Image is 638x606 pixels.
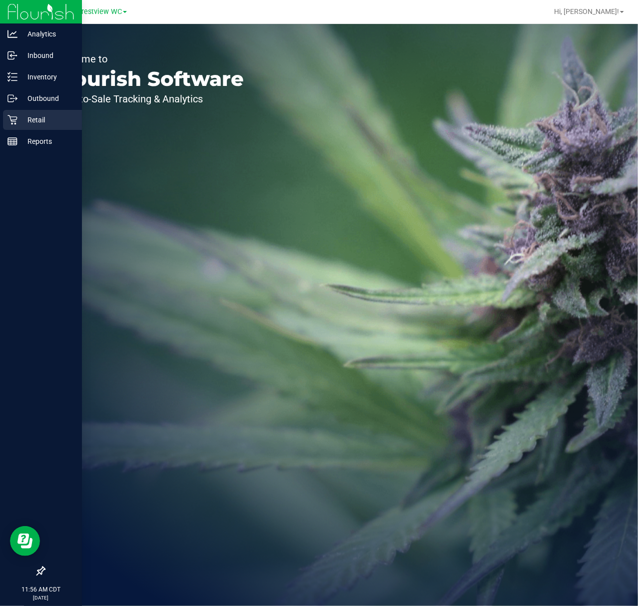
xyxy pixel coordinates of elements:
p: Reports [17,135,77,147]
p: Flourish Software [54,69,244,89]
p: Seed-to-Sale Tracking & Analytics [54,94,244,104]
inline-svg: Retail [7,115,17,125]
p: Analytics [17,28,77,40]
p: Retail [17,114,77,126]
inline-svg: Outbound [7,93,17,103]
p: Outbound [17,92,77,104]
p: [DATE] [4,594,77,602]
inline-svg: Inbound [7,50,17,60]
iframe: Resource center [10,526,40,556]
p: Inventory [17,71,77,83]
inline-svg: Inventory [7,72,17,82]
span: Crestview WC [77,7,122,16]
p: 11:56 AM CDT [4,585,77,594]
span: Hi, [PERSON_NAME]! [554,7,619,15]
p: Welcome to [54,54,244,64]
inline-svg: Analytics [7,29,17,39]
p: Inbound [17,49,77,61]
inline-svg: Reports [7,136,17,146]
